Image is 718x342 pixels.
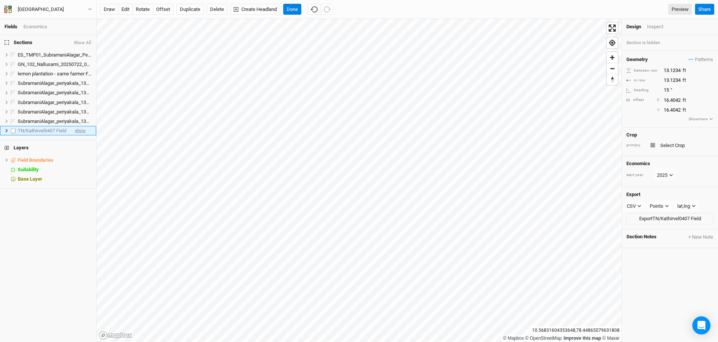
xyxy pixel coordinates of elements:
[18,61,92,67] div: GN_102_Nallusami_20250722_01 Field
[153,4,173,15] button: offset
[18,128,66,133] span: TN/Kathirvel0407 Field
[18,109,128,115] span: SubramaniAlagar_periyakala_130825_Rev01_5 Field
[18,118,92,124] div: SubramaniAlagar_periyakala_130825_Rev01_6 Field
[283,4,301,15] button: Done
[18,109,92,115] div: SubramaniAlagar_periyakala_130825_Rev01_5 Field
[5,24,17,29] a: Fields
[132,4,153,15] button: rotate
[18,6,64,13] div: [GEOGRAPHIC_DATA]
[18,167,39,172] span: Suitability
[530,327,621,334] div: 10.56831604353648 , 78.44865079631808
[674,201,699,212] button: lat,lng
[607,63,618,74] button: Zoom out
[626,161,713,167] h4: Economics
[647,23,674,30] div: Inspect
[18,71,92,77] div: lemon plantation - same farmer Field
[607,52,618,63] button: Zoom in
[626,57,648,63] h4: Geometry
[658,141,713,150] input: Select Crop
[18,157,54,163] span: Field Boundaries
[18,176,92,182] div: Base Layer
[74,40,92,46] button: Show All
[602,336,620,341] a: Maxar
[18,80,128,86] span: SubramaniAlagar_periyakala_130825_Rev01_2 Field
[677,202,690,210] div: lat,lng
[626,132,637,138] h4: Crop
[646,201,672,212] button: Points
[18,90,92,96] div: SubramaniAlagar_periyakala_130825_Rev01_3 Field
[18,6,64,13] div: Tamil Nadu
[18,128,69,134] div: TN/Kathirvel0407 Field
[688,55,713,64] button: Patterns
[18,80,92,86] div: SubramaniAlagar_periyakala_130825_Rev01_2 Field
[564,336,601,341] a: Improve this map
[650,202,663,210] div: Points
[626,143,645,148] div: primary
[99,331,132,340] a: Mapbox logo
[307,4,321,15] button: Undo (^z)
[18,90,128,95] span: SubramaniAlagar_periyakala_130825_Rev01_3 Field
[626,78,660,83] div: in row
[503,336,524,341] a: Mapbox
[18,100,92,106] div: SubramaniAlagar_periyakala_130825_Rev01_4 Field
[626,234,657,241] span: Section Notes
[654,170,677,181] button: 2025
[668,4,692,15] a: Preview
[626,213,713,224] button: ExportTN/Kathirvel0407 Field
[657,97,660,103] div: X
[688,116,713,123] button: Showmore
[321,4,334,15] button: Redo (^Z)
[627,202,636,210] div: CSV
[623,201,645,212] button: CSV
[18,176,42,182] span: Base Layer
[18,157,92,163] div: Field Boundaries
[18,100,128,105] span: SubramaniAlagar_periyakala_130825_Rev01_4 Field
[23,23,47,30] div: Economics
[688,234,713,241] button: + New Note
[689,56,713,63] span: Patterns
[607,37,618,48] button: Find my location
[18,167,92,173] div: Suitability
[18,52,149,58] span: ES_TMP01_SubramaniAlagar_Periyakala_20250802_001 Field
[633,97,644,103] div: offset
[18,71,96,77] span: lemon plantation - same farmer Field
[18,52,92,58] div: ES_TMP01_SubramaniAlagar_Periyakala_20250802_001 Field
[18,118,128,124] span: SubramaniAlagar_periyakala_130825_Rev01_6 Field
[633,107,660,113] div: Y
[626,68,660,74] div: between row
[207,4,227,15] button: Delete
[622,35,718,51] div: Section is hidden
[607,74,618,85] button: Reset bearing to north
[230,4,280,15] button: Create Headland
[695,4,714,15] button: Share
[626,192,713,198] h4: Export
[626,23,641,30] div: Design
[75,126,86,135] span: show
[5,40,32,46] span: Sections
[607,23,618,34] button: Enter fullscreen
[692,316,710,334] div: Open Intercom Messenger
[118,4,133,15] button: edit
[626,87,660,93] div: heading
[176,4,204,15] button: Duplicate
[18,61,101,67] span: GN_102_Nallusami_20250722_01 Field
[100,4,118,15] button: draw
[97,19,621,342] canvas: Map
[525,336,562,341] a: OpenStreetMap
[626,172,653,178] div: start year
[4,5,92,14] button: [GEOGRAPHIC_DATA]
